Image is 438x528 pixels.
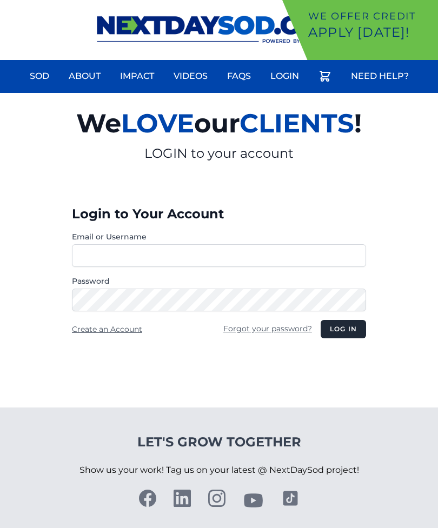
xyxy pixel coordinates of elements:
a: FAQs [221,63,257,89]
p: We offer Credit [308,9,434,24]
a: Login [264,63,306,89]
h2: We our ! [9,102,429,145]
a: Forgot your password? [223,324,312,333]
span: LOVE [121,108,194,139]
a: About [62,63,107,89]
p: Show us your work! Tag us on your latest @ NextDaySod project! [79,451,359,490]
h3: Login to Your Account [72,205,366,223]
a: Create an Account [72,324,142,334]
a: Videos [167,63,214,89]
a: Impact [114,63,161,89]
p: LOGIN to your account [9,145,429,162]
label: Password [72,276,366,286]
h4: Let's Grow Together [79,433,359,451]
button: Log in [321,320,366,338]
span: CLIENTS [240,108,354,139]
label: Email or Username [72,231,366,242]
a: Need Help? [344,63,415,89]
p: Apply [DATE]! [308,24,434,41]
a: Sod [23,63,56,89]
